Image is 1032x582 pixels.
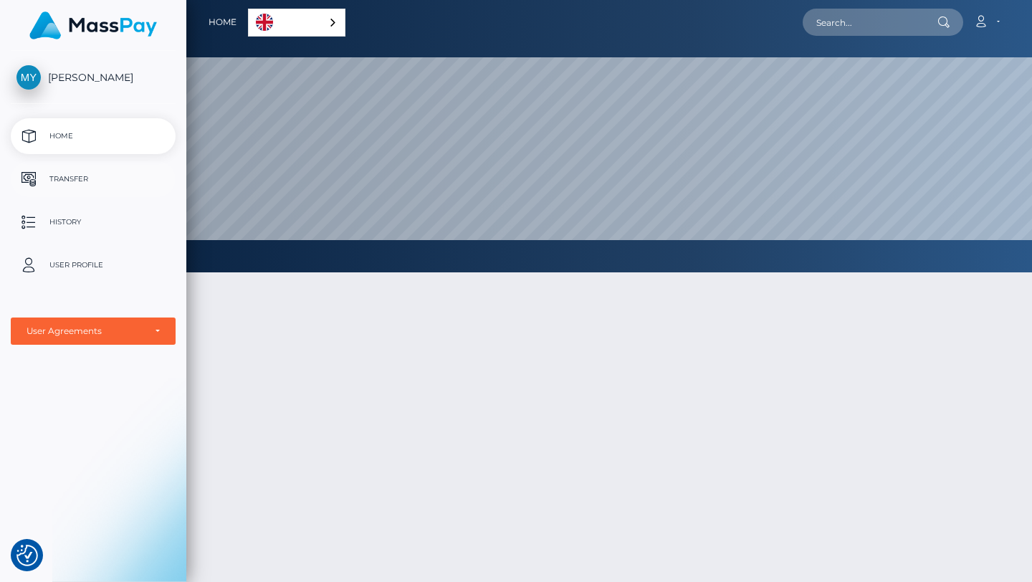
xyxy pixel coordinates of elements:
[16,168,170,190] p: Transfer
[11,318,176,345] button: User Agreements
[11,118,176,154] a: Home
[16,545,38,566] img: Revisit consent button
[248,9,345,37] aside: Language selected: English
[11,204,176,240] a: History
[11,71,176,84] span: [PERSON_NAME]
[16,125,170,147] p: Home
[29,11,157,39] img: MassPay
[803,9,937,36] input: Search...
[11,161,176,197] a: Transfer
[11,247,176,283] a: User Profile
[16,545,38,566] button: Consent Preferences
[27,325,144,337] div: User Agreements
[248,9,345,37] div: Language
[16,211,170,233] p: History
[249,9,345,36] a: English
[16,254,170,276] p: User Profile
[209,7,236,37] a: Home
